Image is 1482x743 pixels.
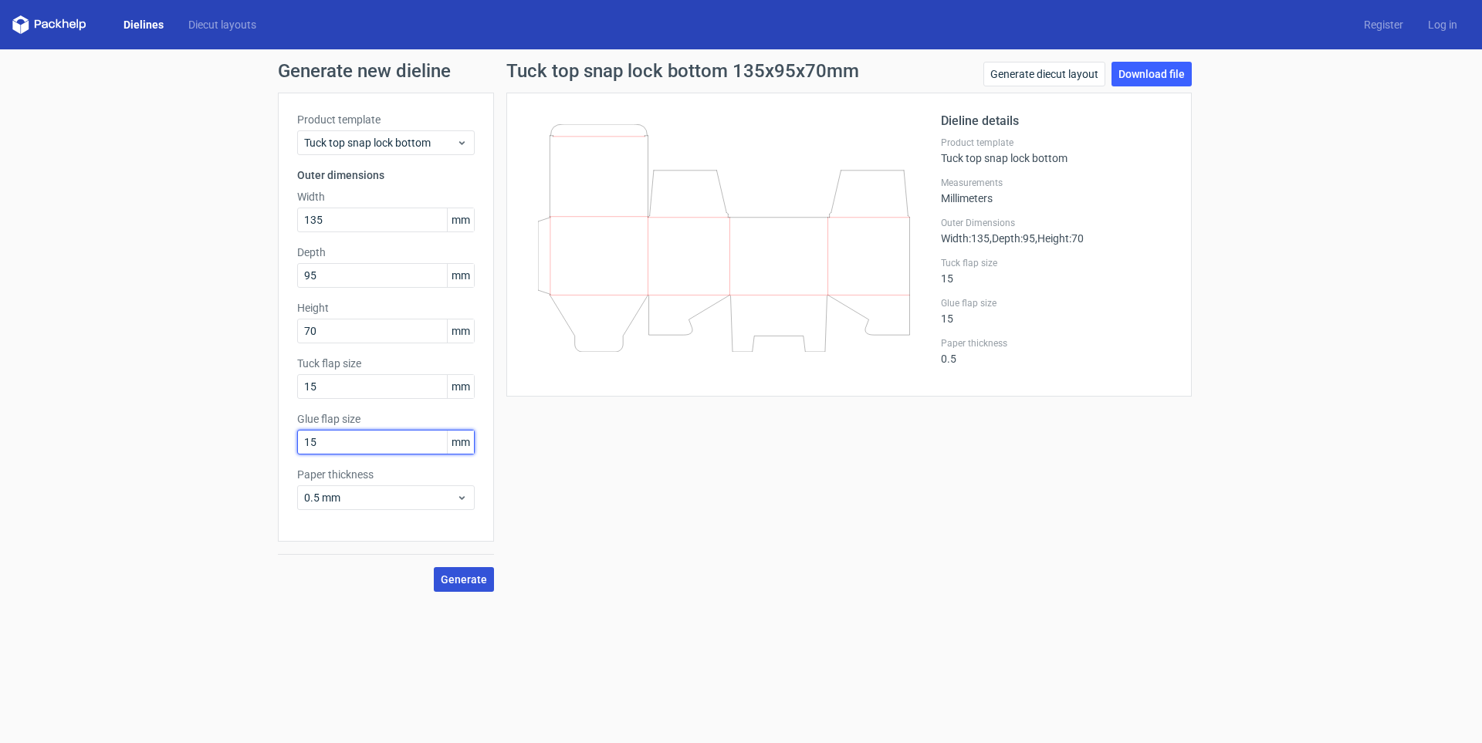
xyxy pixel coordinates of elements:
[297,189,475,204] label: Width
[434,567,494,592] button: Generate
[941,257,1172,285] div: 15
[941,297,1172,325] div: 15
[941,177,1172,189] label: Measurements
[941,297,1172,309] label: Glue flap size
[941,217,1172,229] label: Outer Dimensions
[941,232,990,245] span: Width : 135
[506,62,859,80] h1: Tuck top snap lock bottom 135x95x70mm
[447,264,474,287] span: mm
[941,337,1172,350] label: Paper thickness
[1035,232,1084,245] span: , Height : 70
[941,177,1172,204] div: Millimeters
[1352,17,1416,32] a: Register
[297,245,475,260] label: Depth
[111,17,176,32] a: Dielines
[983,62,1105,86] a: Generate diecut layout
[297,112,475,127] label: Product template
[1111,62,1192,86] a: Download file
[447,431,474,454] span: mm
[441,574,487,585] span: Generate
[297,356,475,371] label: Tuck flap size
[304,135,456,150] span: Tuck top snap lock bottom
[941,337,1172,365] div: 0.5
[297,411,475,427] label: Glue flap size
[447,375,474,398] span: mm
[297,300,475,316] label: Height
[1416,17,1470,32] a: Log in
[941,257,1172,269] label: Tuck flap size
[297,167,475,183] h3: Outer dimensions
[304,490,456,505] span: 0.5 mm
[297,467,475,482] label: Paper thickness
[447,319,474,343] span: mm
[176,17,269,32] a: Diecut layouts
[941,137,1172,149] label: Product template
[278,62,1204,80] h1: Generate new dieline
[447,208,474,231] span: mm
[990,232,1035,245] span: , Depth : 95
[941,112,1172,130] h2: Dieline details
[941,137,1172,164] div: Tuck top snap lock bottom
